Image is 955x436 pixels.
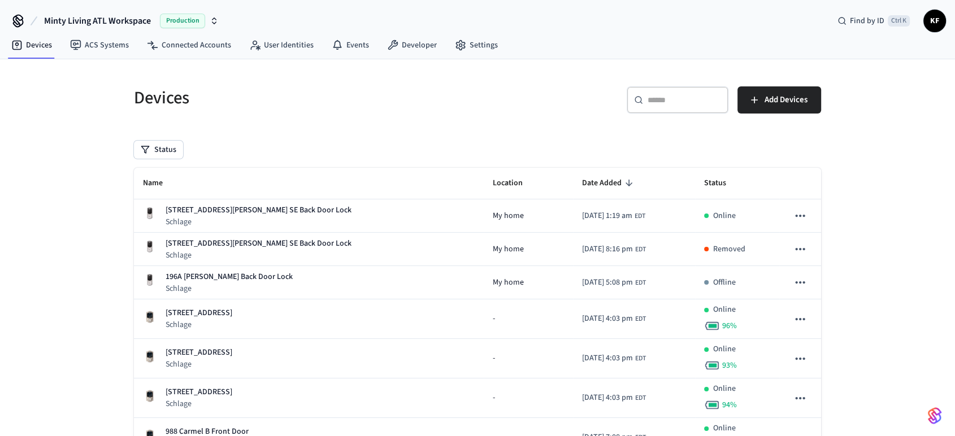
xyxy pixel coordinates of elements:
p: Online [713,304,736,316]
img: Schlage Sense Smart Deadbolt with Camelot Trim, Front [143,310,157,324]
img: Yale Assure Touchscreen Wifi Smart Lock, Satin Nickel, Front [143,207,157,220]
p: Schlage [166,216,351,228]
span: - [493,352,495,364]
span: EDT [635,211,645,221]
img: Schlage Sense Smart Deadbolt with Camelot Trim, Front [143,389,157,403]
div: America/New_York [582,277,646,289]
div: America/New_York [582,392,646,404]
div: America/New_York [582,243,646,255]
span: Production [160,14,205,28]
p: [STREET_ADDRESS] [166,347,232,359]
span: My home [493,243,524,255]
img: Yale Assure Touchscreen Wifi Smart Lock, Satin Nickel, Front [143,273,157,287]
span: Status [704,175,741,192]
div: America/New_York [582,210,645,222]
span: Minty Living ATL Workspace [44,14,151,28]
a: Connected Accounts [138,35,240,55]
p: Offline [713,277,736,289]
span: [DATE] 1:19 am [582,210,632,222]
button: KF [923,10,946,32]
span: [DATE] 8:16 pm [582,243,633,255]
button: Add Devices [737,86,821,114]
span: [DATE] 5:08 pm [582,277,633,289]
span: EDT [635,393,646,403]
p: Schlage [166,283,293,294]
p: Online [713,343,736,355]
span: - [493,313,495,325]
div: America/New_York [582,313,646,325]
a: User Identities [240,35,323,55]
a: ACS Systems [61,35,138,55]
span: My home [493,210,524,222]
p: [STREET_ADDRESS] [166,307,232,319]
span: 94 % [722,399,737,411]
img: SeamLogoGradient.69752ec5.svg [928,407,941,425]
a: Events [323,35,378,55]
span: My home [493,277,524,289]
p: Removed [713,243,745,255]
span: Find by ID [850,15,884,27]
div: Find by IDCtrl K [828,11,919,31]
img: Schlage Sense Smart Deadbolt with Camelot Trim, Front [143,350,157,363]
span: EDT [635,278,646,288]
a: Devices [2,35,61,55]
p: [STREET_ADDRESS] [166,386,232,398]
div: America/New_York [582,352,646,364]
span: Location [493,175,537,192]
span: Add Devices [765,93,808,107]
p: [STREET_ADDRESS][PERSON_NAME] SE Back Door Lock [166,238,351,250]
p: Online [713,210,736,222]
span: KF [924,11,945,31]
span: 96 % [722,320,737,332]
p: Schlage [166,359,232,370]
button: Status [134,141,183,159]
span: Name [143,175,177,192]
span: EDT [635,354,646,364]
p: [STREET_ADDRESS][PERSON_NAME] SE Back Door Lock [166,204,351,216]
h5: Devices [134,86,471,110]
span: - [493,392,495,404]
p: Online [713,383,736,395]
span: [DATE] 4:03 pm [582,392,633,404]
span: Ctrl K [888,15,910,27]
span: 93 % [722,360,737,371]
span: Date Added [582,175,636,192]
a: Developer [378,35,446,55]
span: [DATE] 4:03 pm [582,313,633,325]
span: [DATE] 4:03 pm [582,352,633,364]
img: Yale Assure Touchscreen Wifi Smart Lock, Satin Nickel, Front [143,240,157,254]
p: Schlage [166,319,232,330]
p: Schlage [166,398,232,409]
p: 196A [PERSON_NAME] Back Door Lock [166,271,293,283]
span: EDT [635,314,646,324]
span: EDT [635,245,646,255]
p: Online [713,422,736,434]
a: Settings [446,35,507,55]
p: Schlage [166,250,351,261]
